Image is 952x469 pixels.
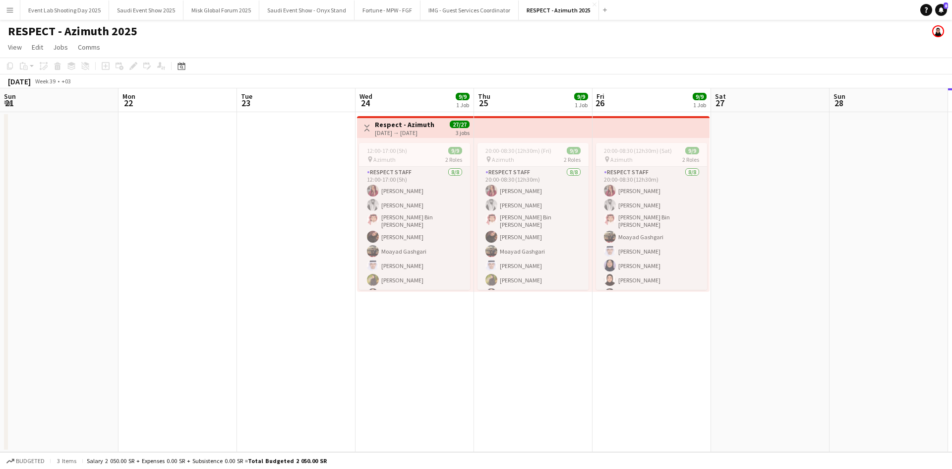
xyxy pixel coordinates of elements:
[33,77,58,85] span: Week 39
[450,121,470,128] span: 27/27
[8,76,31,86] div: [DATE]
[358,97,372,109] span: 24
[8,24,137,39] h1: RESPECT - Azimuth 2025
[456,128,470,136] div: 3 jobs
[55,457,78,465] span: 3 items
[359,92,372,101] span: Wed
[5,456,46,467] button: Budgeted
[485,147,551,154] span: 20:00-08:30 (12h30m) (Fri)
[359,167,470,304] app-card-role: Respect Staff8/812:00-17:00 (5h)[PERSON_NAME][PERSON_NAME][PERSON_NAME] Bin [PERSON_NAME][PERSON_...
[239,97,252,109] span: 23
[596,143,707,290] app-job-card: 20:00-08:30 (12h30m) (Sat)9/9 Azimuth2 RolesRespect Staff8/820:00-08:30 (12h30m)[PERSON_NAME][PER...
[375,120,434,129] h3: Respect - Azimuth
[355,0,420,20] button: Fortune - MPW - FGF
[477,167,589,304] app-card-role: Respect Staff8/820:00-08:30 (12h30m)[PERSON_NAME][PERSON_NAME][PERSON_NAME] Bin [PERSON_NAME][PER...
[693,101,706,109] div: 1 Job
[74,41,104,54] a: Comms
[122,92,135,101] span: Mon
[16,458,45,465] span: Budgeted
[519,0,599,20] button: RESPECT - Azimuth 2025
[574,93,588,100] span: 9/9
[448,147,462,154] span: 9/9
[248,457,327,465] span: Total Budgeted 2 050.00 SR
[596,167,707,307] app-card-role: Respect Staff8/820:00-08:30 (12h30m)[PERSON_NAME][PERSON_NAME][PERSON_NAME] Bin [PERSON_NAME]Moay...
[595,97,604,109] span: 26
[420,0,519,20] button: IMG - Guest Services Coordinator
[610,156,633,163] span: Azimuth
[478,92,490,101] span: Thu
[78,43,100,52] span: Comms
[183,0,259,20] button: Misk Global Forum 2025
[693,93,707,100] span: 9/9
[373,156,396,163] span: Azimuth
[685,147,699,154] span: 9/9
[49,41,72,54] a: Jobs
[833,92,845,101] span: Sun
[87,457,327,465] div: Salary 2 050.00 SR + Expenses 0.00 SR + Subsistence 0.00 SR =
[8,43,22,52] span: View
[53,43,68,52] span: Jobs
[367,147,407,154] span: 12:00-17:00 (5h)
[575,101,588,109] div: 1 Job
[715,92,726,101] span: Sat
[564,156,581,163] span: 2 Roles
[109,0,183,20] button: Saudi Event Show 2025
[375,129,434,136] div: [DATE] → [DATE]
[20,0,109,20] button: Event Lab Shooting Day 2025
[4,92,16,101] span: Sun
[2,97,16,109] span: 21
[935,4,947,16] a: 8
[4,41,26,54] a: View
[477,143,589,290] app-job-card: 20:00-08:30 (12h30m) (Fri)9/9 Azimuth2 RolesRespect Staff8/820:00-08:30 (12h30m)[PERSON_NAME][PER...
[492,156,514,163] span: Azimuth
[241,92,252,101] span: Tue
[121,97,135,109] span: 22
[932,25,944,37] app-user-avatar: Reem Al Shorafa
[596,92,604,101] span: Fri
[445,156,462,163] span: 2 Roles
[61,77,71,85] div: +03
[259,0,355,20] button: Saudi Event Show - Onyx Stand
[28,41,47,54] a: Edit
[714,97,726,109] span: 27
[682,156,699,163] span: 2 Roles
[604,147,672,154] span: 20:00-08:30 (12h30m) (Sat)
[456,93,470,100] span: 9/9
[456,101,469,109] div: 1 Job
[359,143,470,290] app-job-card: 12:00-17:00 (5h)9/9 Azimuth2 RolesRespect Staff8/812:00-17:00 (5h)[PERSON_NAME][PERSON_NAME][PERS...
[567,147,581,154] span: 9/9
[832,97,845,109] span: 28
[32,43,43,52] span: Edit
[476,97,490,109] span: 25
[944,2,948,9] span: 8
